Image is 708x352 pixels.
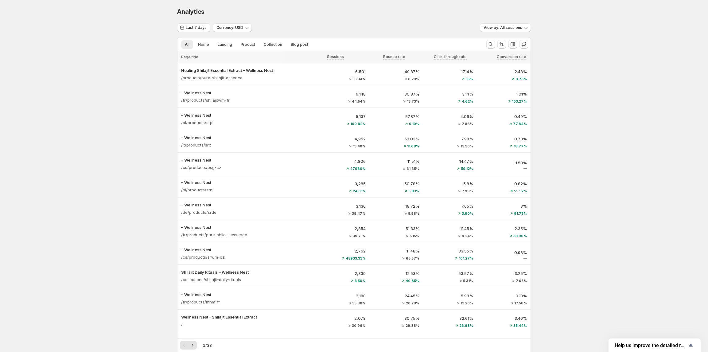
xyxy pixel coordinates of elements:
span: 100.82% [350,122,366,126]
span: Click-through rate [434,54,467,59]
p: – Wellness Nest [181,247,312,253]
span: 13.40% [353,144,366,148]
p: 3,285 [319,181,366,187]
p: 24.45% [373,293,419,299]
p: 48.72% [373,203,419,209]
p: 1.01% [480,91,527,97]
p: 17.14% [427,68,473,75]
p: /nl/products/srnl [181,187,213,193]
span: Analytics [177,8,204,15]
span: Home [198,42,209,47]
button: Next [188,341,197,350]
p: /collections/shilajit-daily-rituals [181,276,241,283]
span: 7.05% [516,279,527,283]
span: 13.20% [461,301,473,305]
p: 1.58% [480,160,527,166]
p: 22.82% [373,338,419,344]
p: 4,952 [319,136,366,142]
button: – Wellness Nest [181,291,312,298]
span: Help us improve the detailed report for A/B campaigns [615,342,687,348]
span: 16.34% [353,77,366,81]
span: 77.84% [513,122,527,126]
p: 6,501 [319,68,366,75]
p: Wellness Nest - Shilajit Essential Extract [181,314,312,320]
span: 91.73% [514,212,527,215]
p: 6,148 [319,91,366,97]
p: 1,722 [319,338,366,344]
p: 7.65% [427,203,473,209]
p: – Wellness Nest [181,90,312,96]
span: 24.01% [353,189,366,193]
button: Show survey - Help us improve the detailed report for A/B campaigns [615,342,694,349]
p: 30.87% [373,91,419,97]
p: 2.35% [480,225,527,232]
button: Shilajit Daily Rituals – Wellness Nest [181,269,312,275]
span: 44.54% [352,100,366,103]
p: 53.03% [373,136,419,142]
p: – Wellness Nest [181,202,312,208]
p: /products/pure-shilajit-essence [181,75,243,81]
p: 3.25% [480,270,527,276]
span: 11.68% [407,144,419,148]
span: All [185,42,189,47]
p: /cs/products/psg-cz [181,164,221,170]
p: /pl/products/srpl [181,119,213,126]
button: – Wellness Nest [181,157,312,163]
span: 45933.33% [346,256,366,260]
p: 3,136 [319,203,366,209]
button: Last 7 days [177,23,210,32]
span: Blog post [291,42,308,47]
nav: Pagination [180,341,197,350]
p: 32.61% [427,315,473,321]
p: 5.8% [427,181,473,187]
span: 8.73% [515,77,527,81]
p: 30.75% [373,315,419,321]
p: 2,762 [319,248,366,254]
span: Product [241,42,255,47]
p: 0.98% [480,249,527,256]
p: /cs/products/srwm-cz [181,254,225,260]
span: 20.28% [406,301,419,305]
span: Bounce rate [383,54,405,59]
span: 5.31% [463,279,473,283]
p: 11.45% [427,225,473,232]
span: Sessions [327,54,344,59]
span: 26.68% [459,324,473,327]
span: 5.15% [410,234,419,238]
span: 47960% [350,167,366,170]
span: 5.83% [408,189,419,193]
p: 11.48% [373,248,419,254]
span: 59.12% [461,167,473,170]
span: 7.86% [462,122,473,126]
p: 49.87% [373,68,419,75]
span: 103.27% [512,100,527,103]
span: 61.65% [407,167,419,170]
p: 4,806 [319,158,366,164]
p: 7.98% [427,136,473,142]
span: 9.10% [409,122,419,126]
span: 55.88% [352,301,366,305]
span: Conversion rate [497,54,526,59]
p: 9.36% [427,338,473,344]
button: – Wellness Nest [181,224,312,230]
span: 17.58% [514,301,527,305]
p: 3.46% [480,315,527,321]
p: 0.73% [480,136,527,142]
p: 53.57% [427,270,473,276]
span: 9.24% [462,234,473,238]
button: – Wellness Nest [181,135,312,141]
span: 39.47% [352,212,366,215]
span: 65.57% [406,256,419,260]
button: – Wellness Nest [181,179,312,186]
p: 2,854 [319,225,366,232]
p: 2,339 [319,270,366,276]
span: 13.73% [407,100,419,103]
p: 0.49% [480,113,527,119]
button: Shilajit Essential Extract – Wellness Nest [181,336,312,342]
p: 3.14% [427,91,473,97]
p: 5.93% [427,293,473,299]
